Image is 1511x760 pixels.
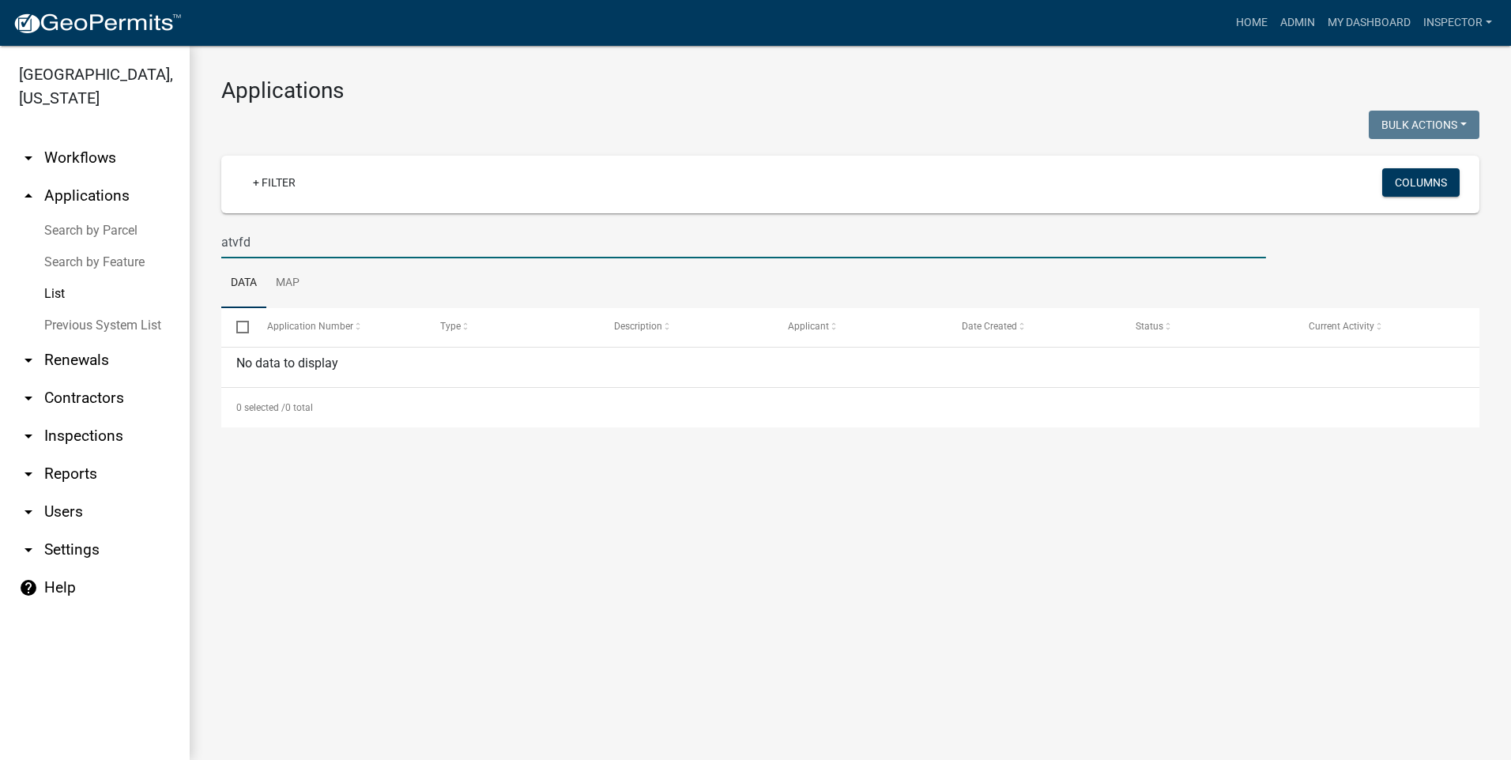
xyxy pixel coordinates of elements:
i: arrow_drop_down [19,465,38,483]
datatable-header-cell: Application Number [251,308,425,346]
span: 0 selected / [236,402,285,413]
span: Status [1136,321,1163,332]
a: Home [1230,8,1274,38]
span: Type [440,321,461,332]
h3: Applications [221,77,1479,104]
span: Applicant [788,321,829,332]
button: Bulk Actions [1369,111,1479,139]
datatable-header-cell: Status [1120,308,1294,346]
span: Description [614,321,662,332]
datatable-header-cell: Select [221,308,251,346]
i: arrow_drop_down [19,427,38,446]
datatable-header-cell: Applicant [773,308,947,346]
i: arrow_drop_down [19,351,38,370]
span: Current Activity [1309,321,1374,332]
a: Inspector [1417,8,1498,38]
i: arrow_drop_down [19,149,38,167]
div: No data to display [221,348,1479,387]
button: Columns [1382,168,1460,197]
datatable-header-cell: Current Activity [1294,308,1468,346]
a: Map [266,258,309,309]
datatable-header-cell: Date Created [947,308,1121,346]
span: Application Number [267,321,353,332]
datatable-header-cell: Type [425,308,599,346]
i: arrow_drop_down [19,540,38,559]
a: My Dashboard [1321,8,1417,38]
div: 0 total [221,388,1479,427]
input: Search for applications [221,226,1266,258]
datatable-header-cell: Description [599,308,773,346]
i: arrow_drop_up [19,186,38,205]
i: arrow_drop_down [19,389,38,408]
span: Date Created [962,321,1017,332]
i: arrow_drop_down [19,502,38,521]
i: help [19,578,38,597]
a: Admin [1274,8,1321,38]
a: + Filter [240,168,308,197]
a: Data [221,258,266,309]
